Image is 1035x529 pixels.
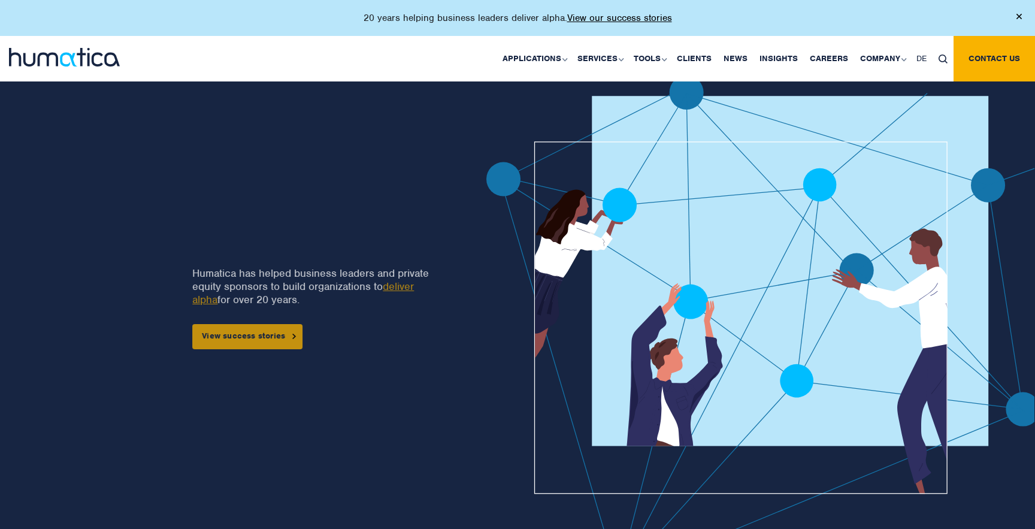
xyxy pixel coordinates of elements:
[939,55,948,64] img: search_icon
[192,280,414,306] a: deliver alpha
[571,36,628,81] a: Services
[916,53,927,64] span: DE
[718,36,753,81] a: News
[364,12,672,24] p: 20 years helping business leaders deliver alpha.
[804,36,854,81] a: Careers
[497,36,571,81] a: Applications
[567,12,672,24] a: View our success stories
[292,334,296,339] img: arrowicon
[9,48,120,66] img: logo
[753,36,804,81] a: Insights
[671,36,718,81] a: Clients
[954,36,1035,81] a: Contact us
[192,267,443,306] p: Humatica has helped business leaders and private equity sponsors to build organizations to for ov...
[854,36,910,81] a: Company
[192,324,302,349] a: View success stories
[910,36,933,81] a: DE
[628,36,671,81] a: Tools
